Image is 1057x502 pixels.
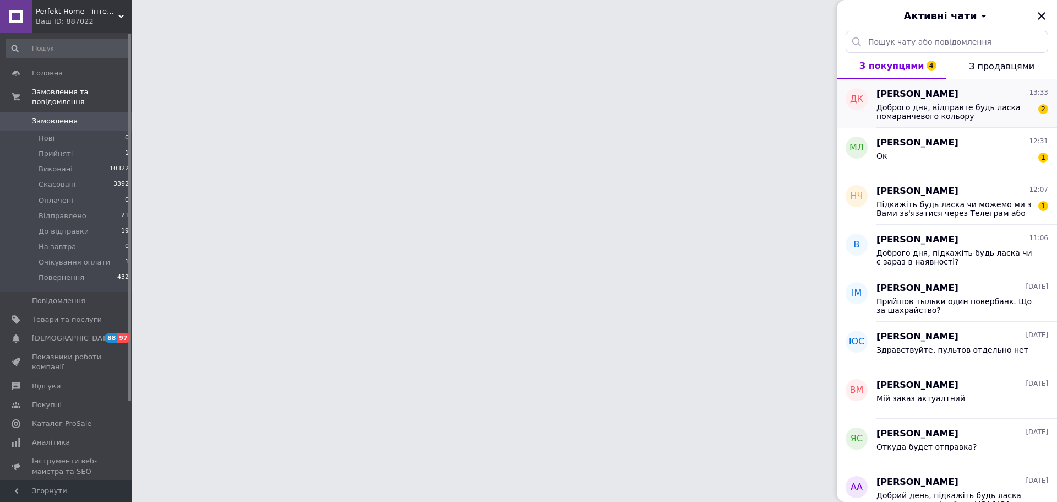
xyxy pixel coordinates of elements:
[927,61,936,71] span: 4
[876,103,1033,121] span: Доброго дня, відправте будь ласка помаранчевого кольору
[1029,137,1048,146] span: 12:31
[32,296,85,306] span: Повідомлення
[851,433,863,445] span: ЯС
[837,322,1057,370] button: ЮС[PERSON_NAME][DATE]Здравствуйте, пультов отдельно нет
[32,400,62,410] span: Покупці
[32,116,78,126] span: Замовлення
[32,87,132,107] span: Замовлення та повідомлення
[876,137,958,149] span: [PERSON_NAME]
[868,9,1026,23] button: Активні чати
[125,133,129,143] span: 0
[39,273,84,283] span: Повернення
[876,379,958,392] span: [PERSON_NAME]
[1026,282,1048,292] span: [DATE]
[876,346,1028,354] span: Здравствуйте, пультов отдельно нет
[876,88,958,101] span: [PERSON_NAME]
[876,297,1033,315] span: Прийшов тыльки один повербанк. Що за шахрайство?
[1026,331,1048,340] span: [DATE]
[837,273,1057,322] button: ІМ[PERSON_NAME][DATE]Прийшов тыльки один повербанк. Що за шахрайство?
[125,257,129,267] span: 1
[125,196,129,206] span: 0
[32,352,102,372] span: Показники роботи компанії
[1026,379,1048,388] span: [DATE]
[36,7,118,17] span: Perfekt Home - інтернет магазин
[837,128,1057,176] button: МЛ[PERSON_NAME]12:31Ок1
[32,68,63,78] span: Головна
[1029,88,1048,98] span: 13:33
[39,211,86,221] span: Відправлено
[837,176,1057,225] button: НЧ[PERSON_NAME]12:07Підкажіть будь ласка чи можемо ми з Вами зв'язатися через Телеграм або Вайбер...
[852,287,862,300] span: ІМ
[117,273,129,283] span: 432
[876,428,958,440] span: [PERSON_NAME]
[876,234,958,246] span: [PERSON_NAME]
[39,133,55,143] span: Нові
[837,370,1057,419] button: ВМ[PERSON_NAME][DATE]Мій заказ актуалтний
[876,185,958,198] span: [PERSON_NAME]
[876,200,1033,218] span: Підкажіть будь ласка чи можемо ми з Вами зв'язатися через Телеграм або Вайбер? Мій номер 0957107982
[32,438,70,447] span: Аналітика
[859,61,924,71] span: З покупцями
[1026,428,1048,437] span: [DATE]
[876,282,958,295] span: [PERSON_NAME]
[32,333,113,343] span: [DEMOGRAPHIC_DATA]
[854,239,860,251] span: В
[39,242,76,252] span: На завтра
[849,336,864,348] span: ЮС
[837,53,946,79] button: З покупцями4
[850,93,863,106] span: ДК
[32,381,61,391] span: Відгуки
[846,31,1048,53] input: Пошук чату або повідомлення
[32,315,102,325] span: Товари та послуги
[1035,9,1048,23] button: Закрити
[1038,153,1048,163] span: 1
[110,164,129,174] span: 10322
[876,331,958,343] span: [PERSON_NAME]
[903,9,977,23] span: Активні чати
[1038,104,1048,114] span: 2
[1029,234,1048,243] span: 11:06
[876,442,977,451] span: Откуда будет отправка?
[39,180,76,190] span: Скасовані
[105,333,117,343] span: 88
[39,164,73,174] span: Виконані
[39,226,89,236] span: До відправки
[837,225,1057,273] button: В[PERSON_NAME]11:06Доброго дня, підкажіть будь ласка чи є зараз в наявності?
[32,419,91,429] span: Каталог ProSale
[837,419,1057,467] button: ЯС[PERSON_NAME][DATE]Откуда будет отправка?
[39,257,110,267] span: Очікування оплати
[946,53,1057,79] button: З продавцями
[969,61,1034,72] span: З продавцями
[125,149,129,159] span: 1
[39,196,73,206] span: Оплачені
[125,242,129,252] span: 0
[1038,201,1048,211] span: 1
[1026,476,1048,485] span: [DATE]
[851,481,863,494] span: АА
[121,211,129,221] span: 21
[876,249,1033,266] span: Доброго дня, підкажіть будь ласка чи є зараз в наявності?
[876,152,887,160] span: Ок
[850,384,864,397] span: ВМ
[849,142,864,154] span: МЛ
[851,190,863,203] span: НЧ
[1029,185,1048,195] span: 12:07
[117,333,130,343] span: 97
[32,456,102,476] span: Інструменти веб-майстра та SEO
[876,476,958,489] span: [PERSON_NAME]
[121,226,129,236] span: 19
[36,17,132,26] div: Ваш ID: 887022
[39,149,73,159] span: Прийняті
[6,39,130,58] input: Пошук
[113,180,129,190] span: 3392
[876,394,965,403] span: Мій заказ актуалтний
[837,79,1057,128] button: ДК[PERSON_NAME]13:33Доброго дня, відправте будь ласка помаранчевого кольору2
